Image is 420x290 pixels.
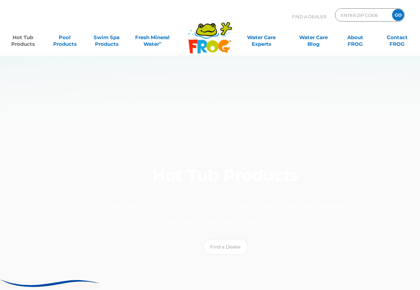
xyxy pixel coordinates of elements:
a: Find a Dealer [203,239,248,255]
p: Find A Dealer [292,8,326,25]
a: Water CareExperts [235,31,288,44]
h1: Hot Tub Products [86,167,366,194]
a: ContactFROG [381,31,413,44]
a: PoolProducts [48,31,81,44]
img: Frog Products Logo [185,13,236,54]
a: Fresh MineralWater∞ [132,31,173,44]
sup: ∞ [159,40,162,45]
a: AboutFROG [339,31,372,44]
a: Water CareBlog [297,31,330,44]
input: GO [392,9,404,21]
a: Hot TubProducts [7,31,39,44]
p: Less chlorine, less maintenance, more silky smooth water. Ahhhhhhh, the hot tub life as it was me... [86,200,366,228]
a: Swim SpaProducts [90,31,123,44]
